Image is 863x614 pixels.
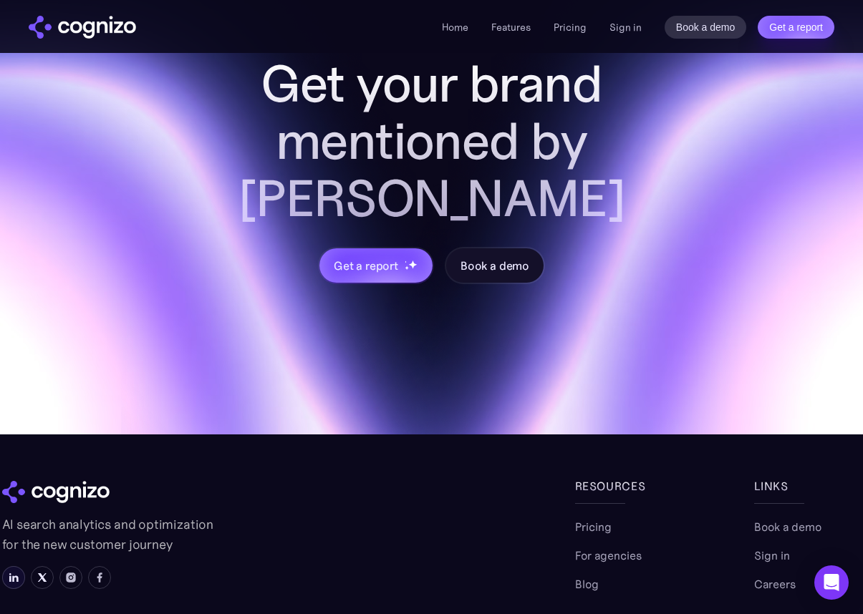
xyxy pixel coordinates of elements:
[334,257,398,274] div: Get a report
[461,257,529,274] div: Book a demo
[29,16,136,39] a: home
[814,565,849,600] div: Open Intercom Messenger
[754,518,821,535] a: Book a demo
[554,21,587,34] a: Pricing
[445,247,545,284] a: Book a demo
[754,547,790,564] a: Sign in
[575,575,599,593] a: Blog
[2,515,217,555] p: AI search analytics and optimization for the new customer journey
[442,21,468,34] a: Home
[758,16,834,39] a: Get a report
[2,481,110,504] img: cognizo logo
[29,16,136,39] img: cognizo logo
[575,547,642,564] a: For agencies
[408,260,418,269] img: star
[8,572,19,583] img: LinkedIn icon
[754,477,862,494] div: links
[203,55,661,227] h2: Get your brand mentioned by [PERSON_NAME]
[754,575,796,593] a: Careers
[665,16,747,39] a: Book a demo
[575,477,683,494] div: Resources
[609,19,642,36] a: Sign in
[491,21,531,34] a: Features
[37,572,48,583] img: X icon
[405,265,410,271] img: star
[575,518,612,535] a: Pricing
[318,247,434,284] a: Get a reportstarstarstar
[405,260,407,263] img: star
